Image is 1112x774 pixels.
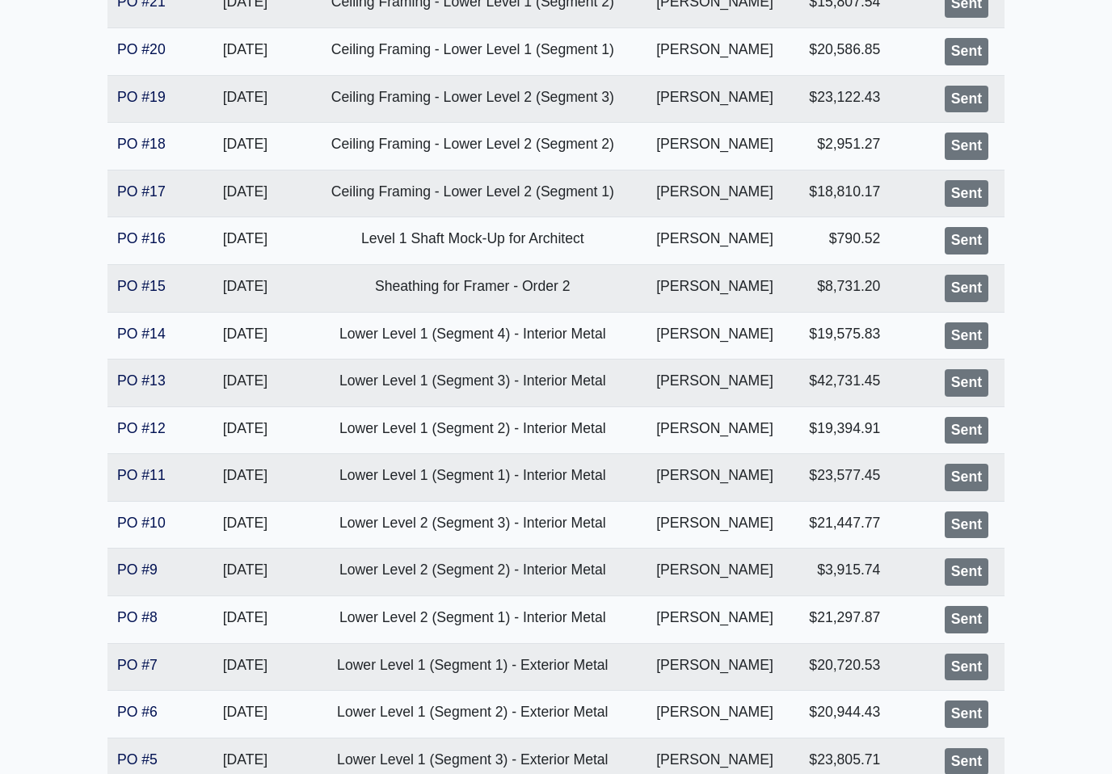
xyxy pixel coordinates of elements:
td: [PERSON_NAME] [639,123,790,170]
a: PO #12 [117,420,166,436]
div: Sent [945,227,988,254]
td: Lower Level 1 (Segment 4) - Interior Metal [305,312,639,360]
td: Level 1 Shaft Mock-Up for Architect [305,217,639,265]
a: PO #13 [117,372,166,389]
div: Sent [945,464,988,491]
a: PO #5 [117,751,158,768]
div: Sent [945,417,988,444]
div: Sent [945,654,988,681]
td: [PERSON_NAME] [639,643,790,691]
td: [PERSON_NAME] [639,27,790,75]
td: Sheathing for Framer - Order 2 [305,264,639,312]
td: Lower Level 1 (Segment 3) - Interior Metal [305,360,639,407]
td: [DATE] [185,643,306,691]
a: PO #8 [117,609,158,625]
a: PO #17 [117,183,166,200]
td: $19,575.83 [790,312,891,360]
a: PO #18 [117,136,166,152]
div: Sent [945,38,988,65]
a: PO #15 [117,278,166,294]
td: Lower Level 1 (Segment 2) - Exterior Metal [305,691,639,738]
td: Lower Level 2 (Segment 3) - Interior Metal [305,501,639,549]
td: Lower Level 2 (Segment 2) - Interior Metal [305,549,639,596]
td: [PERSON_NAME] [639,312,790,360]
div: Sent [945,86,988,113]
td: [PERSON_NAME] [639,691,790,738]
td: $23,577.45 [790,454,891,502]
div: Sent [945,275,988,302]
div: Sent [945,606,988,633]
td: [PERSON_NAME] [639,549,790,596]
td: [DATE] [185,217,306,265]
td: [PERSON_NAME] [639,217,790,265]
td: Ceiling Framing - Lower Level 2 (Segment 2) [305,123,639,170]
td: Ceiling Framing - Lower Level 1 (Segment 1) [305,27,639,75]
td: $2,951.27 [790,123,891,170]
td: $20,586.85 [790,27,891,75]
td: Lower Level 1 (Segment 1) - Exterior Metal [305,643,639,691]
div: Sent [945,133,988,160]
td: $21,447.77 [790,501,891,549]
td: Ceiling Framing - Lower Level 2 (Segment 1) [305,170,639,217]
div: Sent [945,180,988,208]
td: [DATE] [185,454,306,502]
td: $21,297.87 [790,596,891,644]
td: [PERSON_NAME] [639,596,790,644]
td: $8,731.20 [790,264,891,312]
a: PO #16 [117,230,166,246]
td: [PERSON_NAME] [639,454,790,502]
td: [PERSON_NAME] [639,406,790,454]
td: [DATE] [185,406,306,454]
div: Sent [945,511,988,539]
div: Sent [945,369,988,397]
td: $3,915.74 [790,549,891,596]
td: [PERSON_NAME] [639,170,790,217]
td: [DATE] [185,123,306,170]
td: $19,394.91 [790,406,891,454]
td: Ceiling Framing - Lower Level 2 (Segment 3) [305,75,639,123]
td: [PERSON_NAME] [639,360,790,407]
div: Sent [945,700,988,728]
td: $20,720.53 [790,643,891,691]
a: PO #19 [117,89,166,105]
div: Sent [945,558,988,586]
a: PO #6 [117,704,158,720]
td: $18,810.17 [790,170,891,217]
td: [PERSON_NAME] [639,501,790,549]
a: PO #11 [117,467,166,483]
a: PO #14 [117,326,166,342]
div: Sent [945,322,988,350]
td: [DATE] [185,501,306,549]
td: [DATE] [185,27,306,75]
td: [PERSON_NAME] [639,75,790,123]
td: [PERSON_NAME] [639,264,790,312]
td: Lower Level 2 (Segment 1) - Interior Metal [305,596,639,644]
td: [DATE] [185,549,306,596]
td: $42,731.45 [790,360,891,407]
td: [DATE] [185,360,306,407]
a: PO #9 [117,562,158,578]
td: [DATE] [185,596,306,644]
a: PO #20 [117,41,166,57]
td: [DATE] [185,170,306,217]
td: [DATE] [185,691,306,738]
td: $20,944.43 [790,691,891,738]
td: $790.52 [790,217,891,265]
td: [DATE] [185,312,306,360]
td: [DATE] [185,75,306,123]
a: PO #10 [117,515,166,531]
td: Lower Level 1 (Segment 2) - Interior Metal [305,406,639,454]
td: $23,122.43 [790,75,891,123]
a: PO #7 [117,657,158,673]
td: Lower Level 1 (Segment 1) - Interior Metal [305,454,639,502]
td: [DATE] [185,264,306,312]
